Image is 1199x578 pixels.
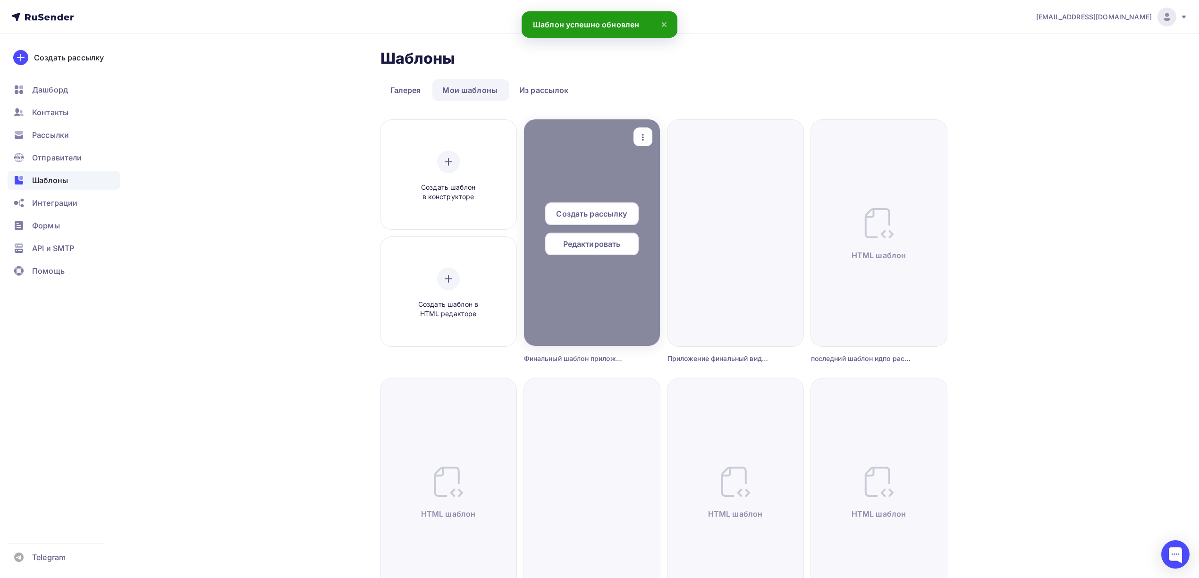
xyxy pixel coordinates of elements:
[32,175,68,186] span: Шаблоны
[1036,8,1188,26] a: [EMAIL_ADDRESS][DOMAIN_NAME]
[556,208,627,219] span: Создать рассылку
[32,220,60,231] span: Формы
[34,52,104,63] div: Создать рассылку
[32,107,68,118] span: Контакты
[8,216,120,235] a: Формы
[32,84,68,95] span: Дашборд
[32,552,66,563] span: Telegram
[404,183,493,202] span: Создать шаблон в конструкторе
[563,238,621,250] span: Редактировать
[404,300,493,319] span: Создать шаблон в HTML редакторе
[8,80,120,99] a: Дашборд
[524,354,626,363] div: Финальный шаблон приложение
[8,148,120,167] a: Отправители
[8,171,120,190] a: Шаблоны
[8,126,120,144] a: Рассылки
[8,103,120,122] a: Контакты
[667,354,769,363] div: Приложение финальный вид без эпла
[32,265,65,276] span: Помощь
[32,152,82,163] span: Отправители
[432,79,507,101] a: Мои шаблоны
[509,79,579,101] a: Из рассылок
[32,243,74,254] span: API и SMTP
[32,129,69,141] span: Рассылки
[32,197,77,209] span: Интеграции
[1036,12,1152,22] span: [EMAIL_ADDRESS][DOMAIN_NAME]
[380,49,456,68] h2: Шаблоны
[380,79,431,101] a: Галерея
[811,354,913,363] div: последний шаблон идпо рассылки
